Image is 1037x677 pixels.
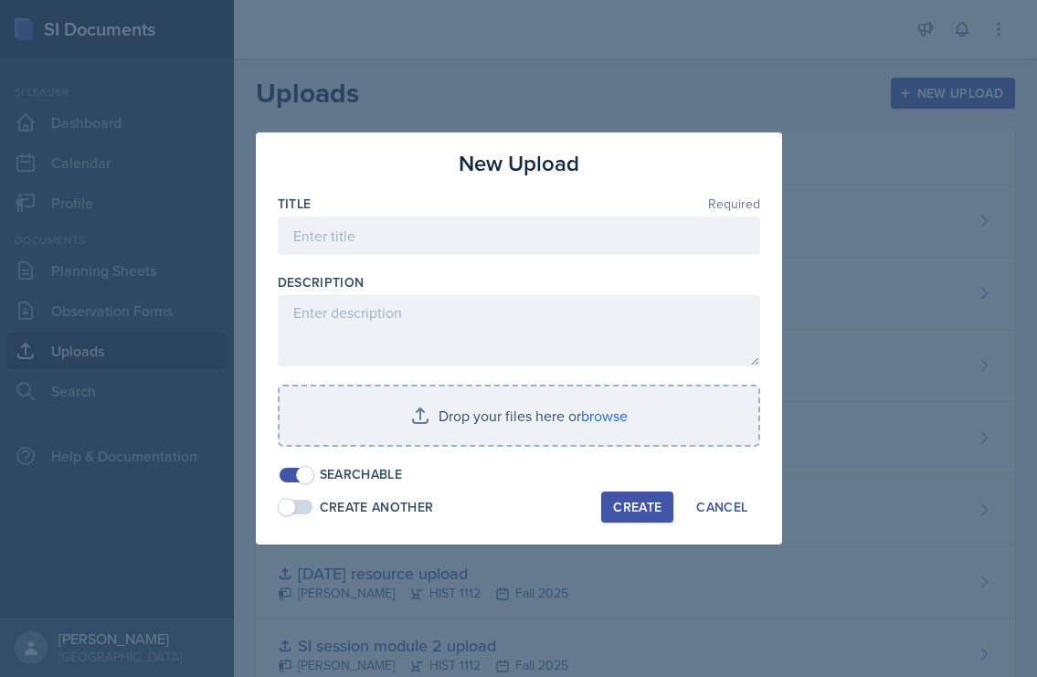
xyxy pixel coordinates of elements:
div: Cancel [696,500,747,514]
div: Searchable [320,465,403,484]
label: Title [278,195,312,213]
div: Create Another [320,498,434,517]
div: Create [613,500,661,514]
label: Description [278,273,365,291]
h3: New Upload [459,147,579,180]
span: Required [708,197,760,210]
input: Enter title [278,217,760,255]
button: Create [601,492,673,523]
button: Cancel [684,492,759,523]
